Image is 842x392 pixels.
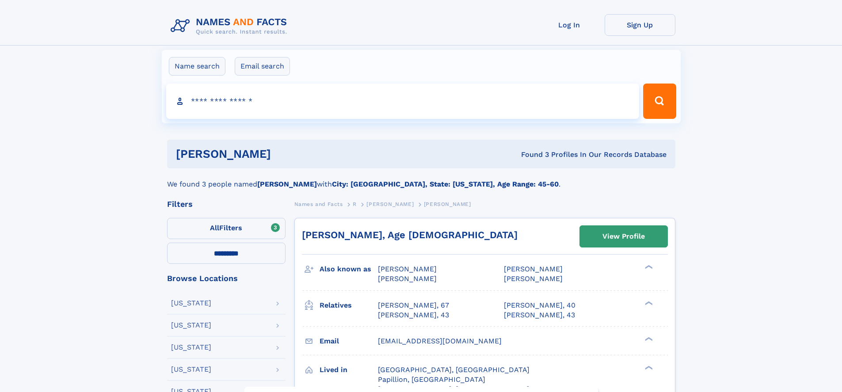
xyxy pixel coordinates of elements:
[235,57,290,76] label: Email search
[378,375,485,384] span: Papillion, [GEOGRAPHIC_DATA]
[332,180,559,188] b: City: [GEOGRAPHIC_DATA], State: [US_STATE], Age Range: 45-60
[320,262,378,277] h3: Also known as
[167,274,286,282] div: Browse Locations
[643,336,653,342] div: ❯
[643,300,653,306] div: ❯
[257,180,317,188] b: [PERSON_NAME]
[504,310,575,320] a: [PERSON_NAME], 43
[167,14,294,38] img: Logo Names and Facts
[378,301,449,310] a: [PERSON_NAME], 67
[167,218,286,239] label: Filters
[605,14,675,36] a: Sign Up
[171,322,211,329] div: [US_STATE]
[320,298,378,313] h3: Relatives
[320,362,378,377] h3: Lived in
[602,226,645,247] div: View Profile
[167,168,675,190] div: We found 3 people named with .
[171,300,211,307] div: [US_STATE]
[504,265,563,273] span: [PERSON_NAME]
[504,301,575,310] a: [PERSON_NAME], 40
[171,344,211,351] div: [US_STATE]
[366,198,414,209] a: [PERSON_NAME]
[534,14,605,36] a: Log In
[302,229,518,240] a: [PERSON_NAME], Age [DEMOGRAPHIC_DATA]
[504,274,563,283] span: [PERSON_NAME]
[176,148,396,160] h1: [PERSON_NAME]
[378,337,502,345] span: [EMAIL_ADDRESS][DOMAIN_NAME]
[167,200,286,208] div: Filters
[320,334,378,349] h3: Email
[580,226,667,247] a: View Profile
[294,198,343,209] a: Names and Facts
[378,365,530,374] span: [GEOGRAPHIC_DATA], [GEOGRAPHIC_DATA]
[169,57,225,76] label: Name search
[643,365,653,370] div: ❯
[353,201,357,207] span: R
[643,264,653,270] div: ❯
[166,84,640,119] input: search input
[366,201,414,207] span: [PERSON_NAME]
[171,366,211,373] div: [US_STATE]
[378,274,437,283] span: [PERSON_NAME]
[424,201,471,207] span: [PERSON_NAME]
[378,310,449,320] a: [PERSON_NAME], 43
[396,150,667,160] div: Found 3 Profiles In Our Records Database
[210,224,219,232] span: All
[378,265,437,273] span: [PERSON_NAME]
[643,84,676,119] button: Search Button
[353,198,357,209] a: R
